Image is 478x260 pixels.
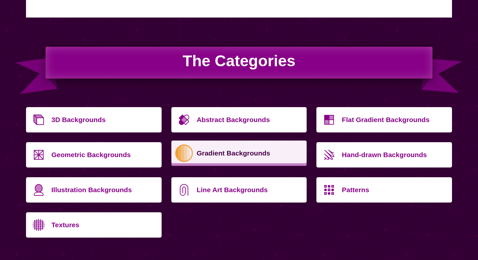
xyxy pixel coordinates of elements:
[171,141,307,166] a: Gradient Backgrounds
[51,112,157,128] p: 3D Backgrounds
[316,142,452,167] a: Hand-drawn Backgrounds
[316,177,452,203] a: Patterns
[46,47,432,79] h2: The Categories
[342,182,447,198] p: Patterns
[171,107,307,132] a: Abstract Backgrounds
[342,147,447,163] p: Hand-drawn Backgrounds
[51,217,157,233] p: Textures
[316,107,452,132] a: Flat Gradient Backgrounds
[26,212,162,238] a: Textures
[342,112,447,128] p: Flat Gradient Backgrounds
[26,177,162,203] a: Illustration Backgrounds
[171,177,307,203] a: Line Art Backgrounds
[197,145,302,161] p: Gradient Backgrounds
[26,107,162,132] a: 3D Backgrounds
[197,182,302,198] p: Line Art Backgrounds
[197,112,302,128] p: Abstract Backgrounds
[26,142,162,167] a: Geometric Backgrounds
[51,182,157,198] p: Illustration Backgrounds
[51,147,157,163] p: Geometric Backgrounds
